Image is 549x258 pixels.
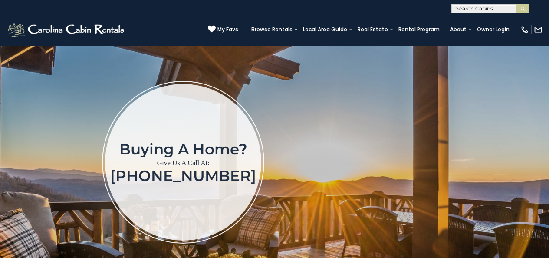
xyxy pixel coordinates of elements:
p: Give Us A Call At: [110,157,256,169]
img: mail-regular-white.png [534,25,542,34]
a: About [446,23,471,36]
h1: Buying a home? [110,141,256,157]
img: White-1-2.png [7,21,127,38]
a: My Favs [208,25,238,34]
a: [PHONE_NUMBER] [110,167,256,185]
a: Rental Program [394,23,444,36]
a: Browse Rentals [247,23,297,36]
a: Owner Login [473,23,514,36]
img: phone-regular-white.png [520,25,529,34]
span: My Favs [217,26,238,34]
a: Real Estate [353,23,392,36]
a: Local Area Guide [299,23,352,36]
